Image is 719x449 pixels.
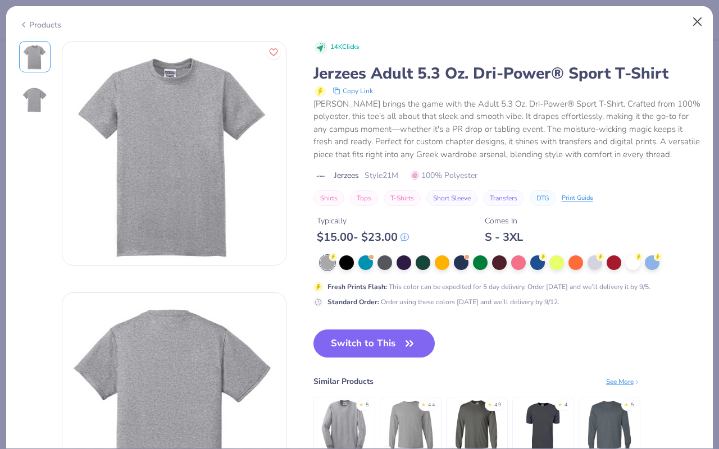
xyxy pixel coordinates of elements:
[624,401,629,406] div: ★
[558,401,562,406] div: ★
[313,375,374,387] div: Similar Products
[631,401,634,409] div: 5
[19,19,61,31] div: Products
[313,190,344,206] button: Shirts
[350,190,378,206] button: Tops
[565,401,567,409] div: 4
[334,169,359,181] span: Jerzees
[366,401,368,409] div: 5
[21,43,48,70] img: Front
[313,98,700,161] div: [PERSON_NAME] brings the game with the Adult 5.3 Oz. Dri-Power® Sport T-Shirt. Crafted from 100% ...
[426,190,477,206] button: Short Sleeve
[483,190,524,206] button: Transfers
[421,401,426,406] div: ★
[327,297,559,307] div: Order using these colors [DATE] and we’ll delivery by 9/12.
[494,401,501,409] div: 4.9
[313,172,329,181] img: brand logo
[687,11,708,33] button: Close
[327,282,650,292] div: This color can be expedited for 5 day delivery. Order [DATE] and we’ll delivery it by 9/5.
[530,190,556,206] button: DTG
[327,297,379,306] strong: Standard Order :
[21,86,48,113] img: Back
[428,401,435,409] div: 4.4
[327,282,387,291] strong: Fresh Prints Flash :
[384,190,421,206] button: T-Shirts
[330,43,359,52] span: 14K Clicks
[329,84,376,98] button: copy to clipboard
[485,215,523,227] div: Comes In
[317,230,409,244] div: $ 15.00 - $ 23.00
[485,230,523,244] div: S - 3XL
[488,401,492,406] div: ★
[562,194,593,203] div: Print Guide
[411,169,477,181] span: 100% Polyester
[266,45,281,59] button: Like
[359,401,363,406] div: ★
[606,377,640,387] div: See More
[313,329,435,358] button: Switch to This
[317,215,409,227] div: Typically
[62,42,286,265] img: Front
[365,169,398,181] span: Style 21M
[313,63,700,84] div: Jerzees Adult 5.3 Oz. Dri-Power® Sport T-Shirt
